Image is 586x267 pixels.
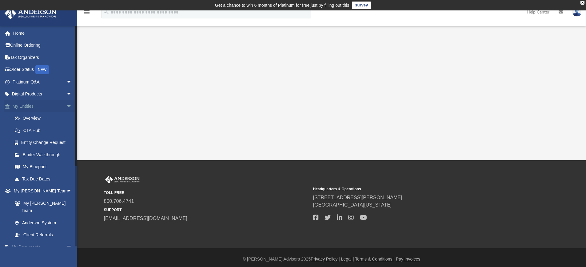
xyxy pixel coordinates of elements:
a: Client Referrals [9,229,78,241]
a: Online Ordering [4,39,82,52]
i: search [103,8,110,15]
small: Headquarters & Operations [313,186,518,192]
a: Overview [9,112,82,125]
a: Entity Change Request [9,137,82,149]
a: Home [4,27,82,39]
span: arrow_drop_down [66,241,78,253]
a: [GEOGRAPHIC_DATA][US_STATE] [313,202,392,207]
a: Legal | [341,257,354,261]
img: User Pic [572,8,581,17]
a: My Entitiesarrow_drop_down [4,100,82,112]
a: CTA Hub [9,124,82,137]
img: Anderson Advisors Platinum Portal [3,7,58,19]
a: Tax Due Dates [9,173,82,185]
a: Order StatusNEW [4,64,82,76]
a: My Documentsarrow_drop_down [4,241,78,253]
span: arrow_drop_down [66,76,78,88]
img: Anderson Advisors Platinum Portal [104,176,141,184]
a: Anderson System [9,217,78,229]
a: Binder Walkthrough [9,149,82,161]
a: 800.706.4741 [104,199,134,204]
a: Privacy Policy | [311,257,340,261]
a: My [PERSON_NAME] Team [9,197,75,217]
a: Platinum Q&Aarrow_drop_down [4,76,82,88]
div: Get a chance to win 6 months of Platinum for free just by filling out this [215,2,349,9]
a: Digital Productsarrow_drop_down [4,88,82,100]
div: close [580,1,584,5]
div: © [PERSON_NAME] Advisors 2025 [77,256,586,262]
span: arrow_drop_down [66,88,78,101]
a: survey [352,2,371,9]
a: [STREET_ADDRESS][PERSON_NAME] [313,195,402,200]
div: NEW [35,65,49,74]
a: menu [83,12,90,16]
span: arrow_drop_down [66,100,78,113]
a: My Blueprint [9,161,78,173]
a: [EMAIL_ADDRESS][DOMAIN_NAME] [104,216,187,221]
a: Pay Invoices [396,257,420,261]
small: SUPPORT [104,207,309,213]
a: Tax Organizers [4,51,82,64]
i: menu [83,9,90,16]
span: arrow_drop_down [66,185,78,198]
small: TOLL FREE [104,190,309,195]
a: My [PERSON_NAME] Teamarrow_drop_down [4,185,78,197]
a: Terms & Conditions | [355,257,395,261]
